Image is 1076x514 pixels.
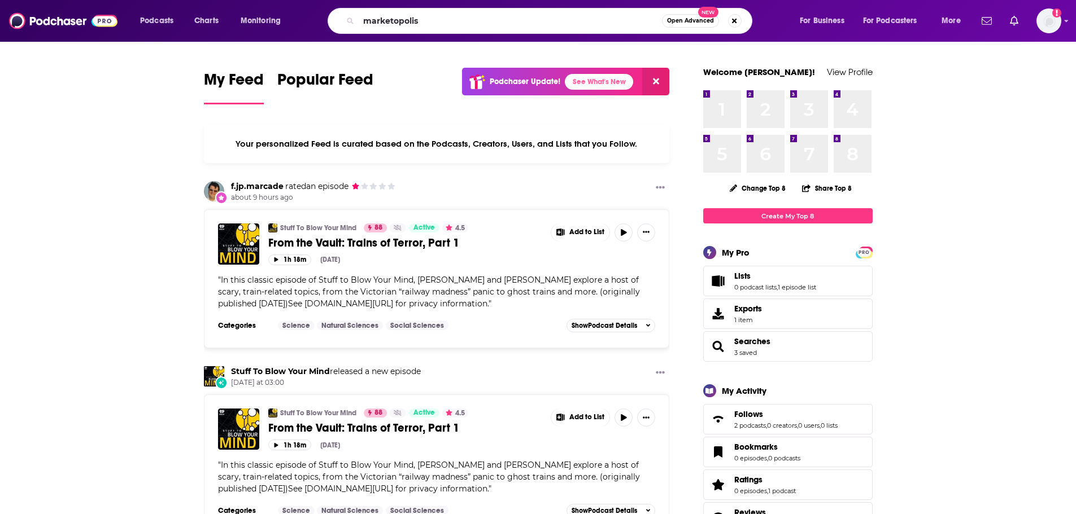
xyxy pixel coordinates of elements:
img: From the Vault: Trains of Terror, Part 1 [218,408,259,450]
button: Open AdvancedNew [662,14,719,28]
img: Stuff To Blow Your Mind [268,408,277,418]
button: open menu [132,12,188,30]
button: Change Top 8 [723,181,793,195]
a: Searches [734,336,770,346]
div: New Rating [215,191,228,204]
span: 1 item [734,316,762,324]
a: 0 creators [767,421,797,429]
button: Show More Button [637,408,655,427]
span: Follows [734,409,763,419]
a: Stuff To Blow Your Mind [280,223,356,232]
span: Popular Feed [277,70,373,96]
span: Active [413,222,435,234]
span: Charts [194,13,219,29]
button: Show More Button [637,223,655,241]
a: Show notifications dropdown [1005,11,1023,30]
span: From the Vault: Trains of Terror, Part 1 [268,421,459,435]
span: Exports [707,306,730,322]
span: PRO [857,248,871,257]
span: In this classic episode of Stuff to Blow Your Mind, [PERSON_NAME] and [PERSON_NAME] explore a hos... [218,275,640,309]
a: Popular Feed [277,70,373,104]
a: From the Vault: Trains of Terror, Part 1 [268,236,543,250]
span: Monitoring [241,13,281,29]
span: My Feed [204,70,264,96]
a: Lists [734,271,816,281]
input: Search podcasts, credits, & more... [359,12,662,30]
a: 1 episode list [778,283,816,291]
a: Welcome [PERSON_NAME]! [703,67,815,77]
button: ShowPodcast Details [567,319,656,332]
div: New Episode [215,376,228,389]
button: open menu [792,12,859,30]
img: Stuff To Blow Your Mind [204,366,224,386]
span: , [767,454,768,462]
span: For Business [800,13,844,29]
span: Lists [703,266,873,296]
span: , [820,421,821,429]
a: Bookmarks [707,444,730,460]
a: Ratings [734,475,796,485]
span: , [767,487,768,495]
a: PRO [857,248,871,256]
a: 0 users [798,421,820,429]
span: Add to List [569,228,604,236]
a: From the Vault: Trains of Terror, Part 1 [268,421,543,435]
img: Podchaser - Follow, Share and Rate Podcasts [9,10,117,32]
div: Your personalized Feed is curated based on the Podcasts, Creators, Users, and Lists that you Follow. [204,125,670,163]
button: open menu [233,12,295,30]
a: f.jp.marcade [231,181,284,191]
a: Follows [707,411,730,427]
span: Add to List [569,413,604,421]
span: 88 [374,407,382,419]
a: 2 podcasts [734,421,766,429]
span: New [698,7,718,17]
button: Show More Button [551,223,610,241]
a: Active [409,408,439,418]
span: an episode [284,181,348,191]
a: Lists [707,273,730,289]
span: Exports [734,304,762,314]
span: Lists [734,271,751,281]
button: 4.5 [442,408,468,418]
a: Create My Top 8 [703,208,873,223]
a: 0 podcast lists [734,283,777,291]
a: 88 [364,223,387,232]
img: Stuff To Blow Your Mind [268,223,277,232]
a: Searches [707,339,730,354]
span: , [777,283,778,291]
button: Share Top 8 [801,177,852,199]
button: open menu [934,12,975,30]
span: , [766,421,767,429]
p: Podchaser Update! [490,77,560,86]
a: My Feed [204,70,264,104]
span: " " [218,275,640,309]
button: open menu [856,12,934,30]
a: Science [278,321,315,330]
img: User Profile [1036,8,1061,33]
div: [DATE] [320,256,340,263]
h3: Categories [218,321,269,330]
a: Social Sciences [386,321,448,330]
span: " " [218,460,640,494]
span: Active [413,407,435,419]
button: 1h 18m [268,440,311,450]
div: My Activity [722,385,766,396]
a: 0 lists [821,421,838,429]
a: See What's New [565,74,633,90]
span: In this classic episode of Stuff to Blow Your Mind, [PERSON_NAME] and [PERSON_NAME] explore a hos... [218,460,640,494]
a: From the Vault: Trains of Terror, Part 1 [218,223,259,265]
span: Logged in as Ashley_Beenen [1036,8,1061,33]
a: Stuff To Blow Your Mind [231,366,330,376]
div: My Pro [722,247,750,258]
span: Ratings [734,475,763,485]
a: Active [409,223,439,232]
span: 88 [374,222,382,234]
a: Exports [703,298,873,329]
span: Searches [703,331,873,362]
